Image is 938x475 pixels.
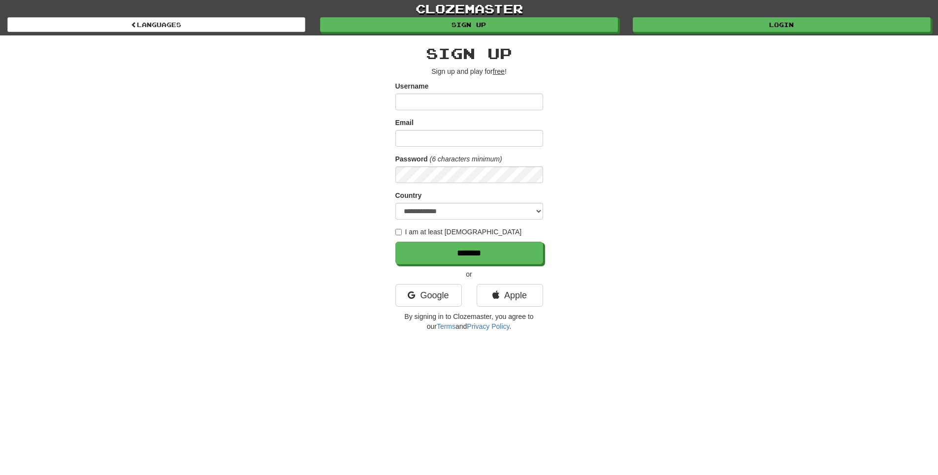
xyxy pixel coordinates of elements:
label: I am at least [DEMOGRAPHIC_DATA] [395,227,522,237]
em: (6 characters minimum) [430,155,502,163]
p: or [395,269,543,279]
label: Country [395,190,422,200]
input: I am at least [DEMOGRAPHIC_DATA] [395,229,402,235]
a: Sign up [320,17,618,32]
a: Google [395,284,462,307]
p: By signing in to Clozemaster, you agree to our and . [395,312,543,331]
label: Password [395,154,428,164]
a: Login [633,17,931,32]
a: Terms [437,322,455,330]
u: free [493,67,505,75]
a: Privacy Policy [467,322,509,330]
a: Apple [477,284,543,307]
a: Languages [7,17,305,32]
label: Username [395,81,429,91]
p: Sign up and play for ! [395,66,543,76]
label: Email [395,118,414,127]
h2: Sign up [395,45,543,62]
